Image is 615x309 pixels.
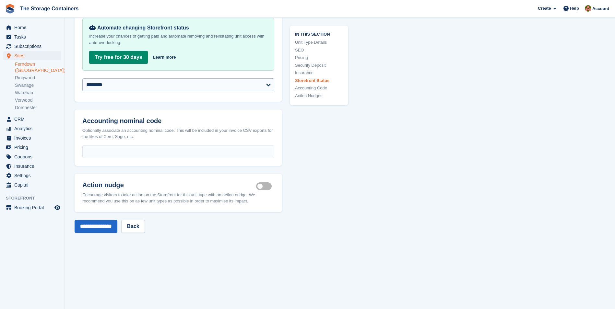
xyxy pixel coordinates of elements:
a: Security Deposit [295,62,343,68]
div: Optionally associate an accounting nominal code. This will be included in your invoice CSV export... [82,127,274,140]
a: Accounting Code [295,85,343,91]
a: Dorchester [15,105,61,111]
a: Preview store [53,204,61,212]
div: Encourage visitors to take action on the Storefront for this unit type with an action nudge. We r... [82,192,274,204]
span: Sites [14,51,53,60]
span: Help [570,5,579,12]
a: Learn more [153,54,176,61]
a: menu [3,124,61,133]
a: Pricing [295,54,343,61]
img: Kirsty Simpson [585,5,591,12]
span: Analytics [14,124,53,133]
span: Create [538,5,551,12]
a: menu [3,23,61,32]
span: Account [592,6,609,12]
span: Settings [14,171,53,180]
a: menu [3,203,61,212]
a: menu [3,152,61,161]
span: Tasks [14,32,53,41]
span: In this section [295,30,343,37]
a: Ringwood [15,75,61,81]
a: The Storage Containers [18,3,81,14]
span: Storefront [6,195,65,201]
h2: Action nudge [82,181,256,189]
a: Action Nudges [295,92,343,99]
h2: Accounting nominal code [82,117,274,125]
a: Wareham [15,90,61,96]
a: Unit Type Details [295,39,343,46]
a: Try free for 30 days [89,51,148,64]
a: menu [3,51,61,60]
a: menu [3,143,61,152]
div: Automate changing Storefront status [89,25,267,31]
a: Back [121,220,145,233]
a: SEO [295,47,343,53]
a: Swanage [15,82,61,88]
a: menu [3,171,61,180]
span: Invoices [14,133,53,143]
span: Pricing [14,143,53,152]
a: menu [3,42,61,51]
a: Ferndown ([GEOGRAPHIC_DATA]) [15,61,61,74]
a: menu [3,180,61,189]
label: Is active [256,186,274,187]
span: CRM [14,115,53,124]
p: Increase your chances of getting paid and automate removing and reinstating unit access with auto... [89,33,267,46]
a: menu [3,162,61,171]
span: Insurance [14,162,53,171]
span: Home [14,23,53,32]
span: Coupons [14,152,53,161]
a: menu [3,133,61,143]
span: Booking Portal [14,203,53,212]
span: Capital [14,180,53,189]
img: stora-icon-8386f47178a22dfd0bd8f6a31ec36ba5ce8667c1dd55bd0f319d3a0aa187defe.svg [5,4,15,14]
a: Storefront Status [295,77,343,84]
a: menu [3,115,61,124]
a: Verwood [15,97,61,103]
span: Subscriptions [14,42,53,51]
a: Insurance [295,70,343,76]
a: menu [3,32,61,41]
